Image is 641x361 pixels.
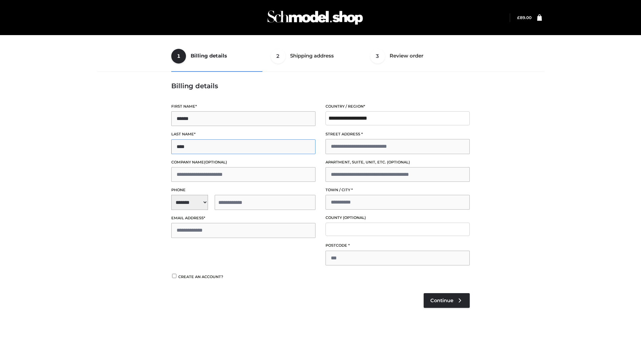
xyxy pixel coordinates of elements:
label: Phone [171,187,315,193]
span: Continue [430,297,453,304]
a: £89.00 [517,15,531,20]
label: Apartment, suite, unit, etc. [326,159,470,165]
label: Street address [326,131,470,137]
img: Schmodel Admin 964 [265,4,365,31]
label: Country / Region [326,103,470,110]
span: (optional) [204,160,227,164]
input: Create an account? [171,274,177,278]
h3: Billing details [171,82,470,90]
span: Create an account? [178,274,223,279]
label: Company name [171,159,315,165]
label: Town / City [326,187,470,193]
label: Last name [171,131,315,137]
label: County [326,215,470,221]
span: (optional) [387,160,410,164]
label: Postcode [326,242,470,249]
span: (optional) [343,215,366,220]
label: First name [171,103,315,110]
label: Email address [171,215,315,221]
bdi: 89.00 [517,15,531,20]
span: £ [517,15,520,20]
a: Continue [424,293,470,308]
